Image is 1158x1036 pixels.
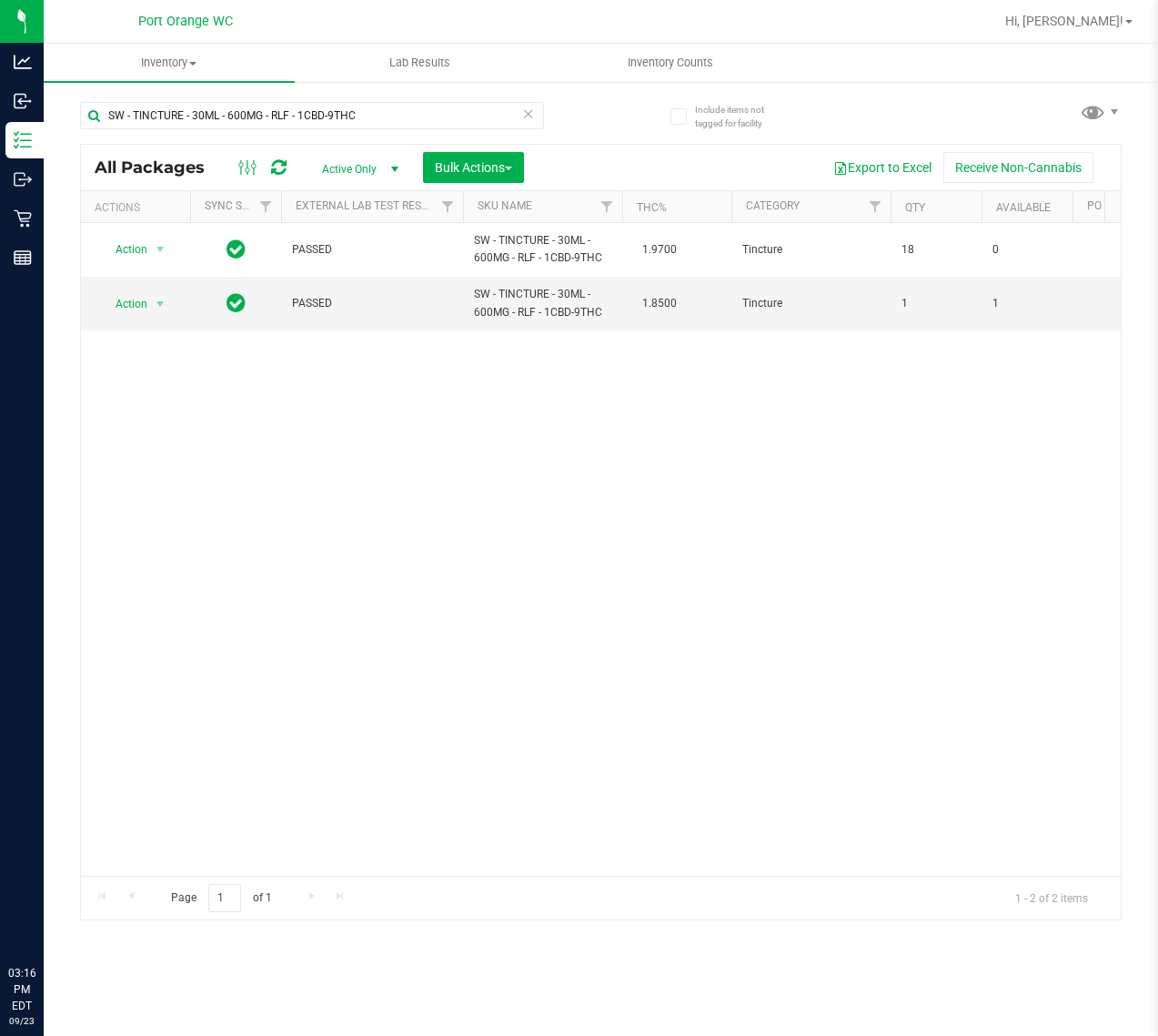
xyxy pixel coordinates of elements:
span: Page of 1 [156,884,287,912]
span: 1 [992,295,1062,312]
a: SKU Name [478,199,532,212]
a: Qty [905,201,925,214]
span: Port Orange WC [138,14,233,29]
input: 1 [208,884,241,912]
span: select [149,291,172,317]
span: 1.9700 [633,237,686,263]
a: Available [996,201,1051,214]
input: Search Package ID, Item Name, SKU, Lot or Part Number... [80,102,544,129]
a: Inventory [44,44,295,82]
span: 1 - 2 of 2 items [1001,884,1103,911]
span: Action [99,237,148,262]
span: 0 [992,241,1062,259]
a: Lab Results [295,44,546,82]
p: 03:16 PM EDT [8,965,35,1014]
span: Include items not tagged for facility [695,103,786,130]
a: External Lab Test Result [296,199,438,212]
span: Lab Results [365,55,475,71]
iframe: Resource center [18,890,73,945]
span: All Packages [95,157,223,178]
inline-svg: Outbound [14,170,32,188]
button: Receive Non-Cannabis [943,152,1093,183]
inline-svg: Retail [14,209,32,228]
span: 18 [901,241,971,259]
span: In Sync [227,290,246,316]
a: Filter [251,191,281,222]
div: Actions [95,201,183,214]
button: Bulk Actions [423,152,524,183]
span: select [149,237,172,262]
span: Bulk Actions [435,160,512,175]
a: Filter [433,191,463,222]
a: Category [746,199,800,212]
span: In Sync [227,237,246,262]
a: Inventory Counts [545,44,796,82]
a: Filter [861,191,891,222]
p: 09/23 [8,1014,35,1028]
span: Inventory Counts [603,55,738,71]
span: Hi, [PERSON_NAME]! [1005,14,1123,28]
a: Sync Status [205,199,275,212]
button: Export to Excel [821,152,943,183]
a: Filter [592,191,622,222]
span: Tincture [742,241,880,259]
span: Clear [522,102,535,126]
inline-svg: Reports [14,249,32,267]
inline-svg: Inbound [14,92,32,110]
span: Action [99,291,148,317]
span: SW - TINCTURE - 30ML - 600MG - RLF - 1CBD-9THC [474,286,611,320]
inline-svg: Inventory [14,131,32,149]
span: SW - TINCTURE - 30ML - 600MG - RLF - 1CBD-9THC [474,232,611,267]
span: 1 [901,295,971,312]
span: Tincture [742,295,880,312]
span: PASSED [292,295,452,312]
span: Inventory [44,55,295,71]
inline-svg: Analytics [14,53,32,71]
a: THC% [637,201,667,214]
a: PO ID [1087,199,1114,212]
span: 1.8500 [633,290,686,317]
span: PASSED [292,241,452,259]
